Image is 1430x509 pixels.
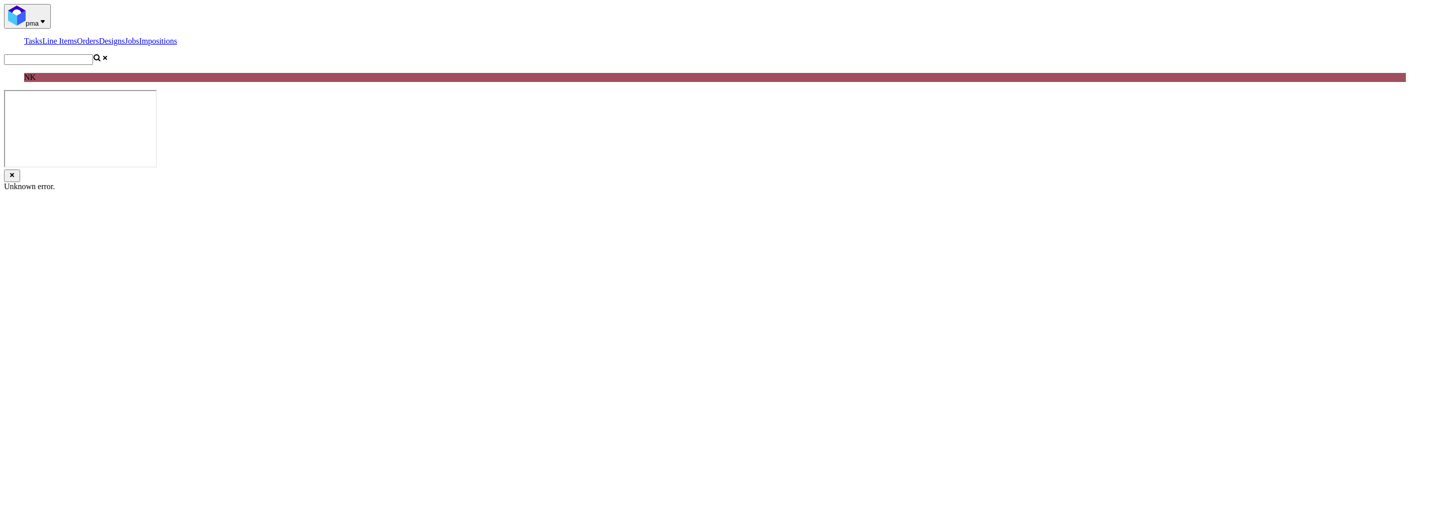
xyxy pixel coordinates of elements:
figcaption: NK [24,73,1406,82]
button: pma [4,4,51,29]
a: Line Items [42,37,77,45]
a: Orders [77,37,99,45]
img: logo [8,6,26,26]
a: Tasks [24,37,42,45]
a: Designs [99,37,125,45]
a: Jobs [125,37,139,45]
div: Unknown error. [4,182,1426,191]
a: Impositions [139,37,177,45]
span: pma [26,20,39,27]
